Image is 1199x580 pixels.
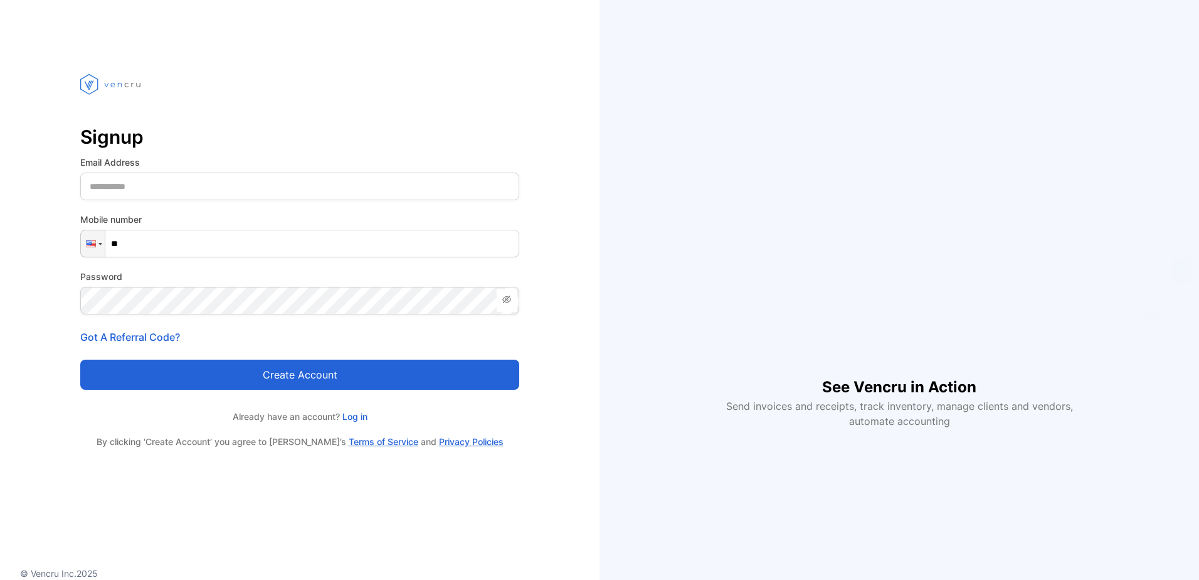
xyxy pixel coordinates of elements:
div: United States: + 1 [81,230,105,257]
iframe: YouTube video player [717,151,1081,356]
p: Send invoices and receipts, track inventory, manage clients and vendors, automate accounting [719,399,1080,429]
img: vencru logo [80,50,143,118]
p: Already have an account? [80,410,519,423]
p: Signup [80,122,519,152]
label: Email Address [80,156,519,169]
label: Mobile number [80,213,519,226]
label: Password [80,270,519,283]
button: Create account [80,360,519,390]
h1: See Vencru in Action [822,356,976,399]
p: Got A Referral Code? [80,330,519,345]
a: Terms of Service [349,436,418,447]
a: Log in [340,411,367,422]
p: By clicking ‘Create Account’ you agree to [PERSON_NAME]’s and [80,436,519,448]
a: Privacy Policies [439,436,504,447]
